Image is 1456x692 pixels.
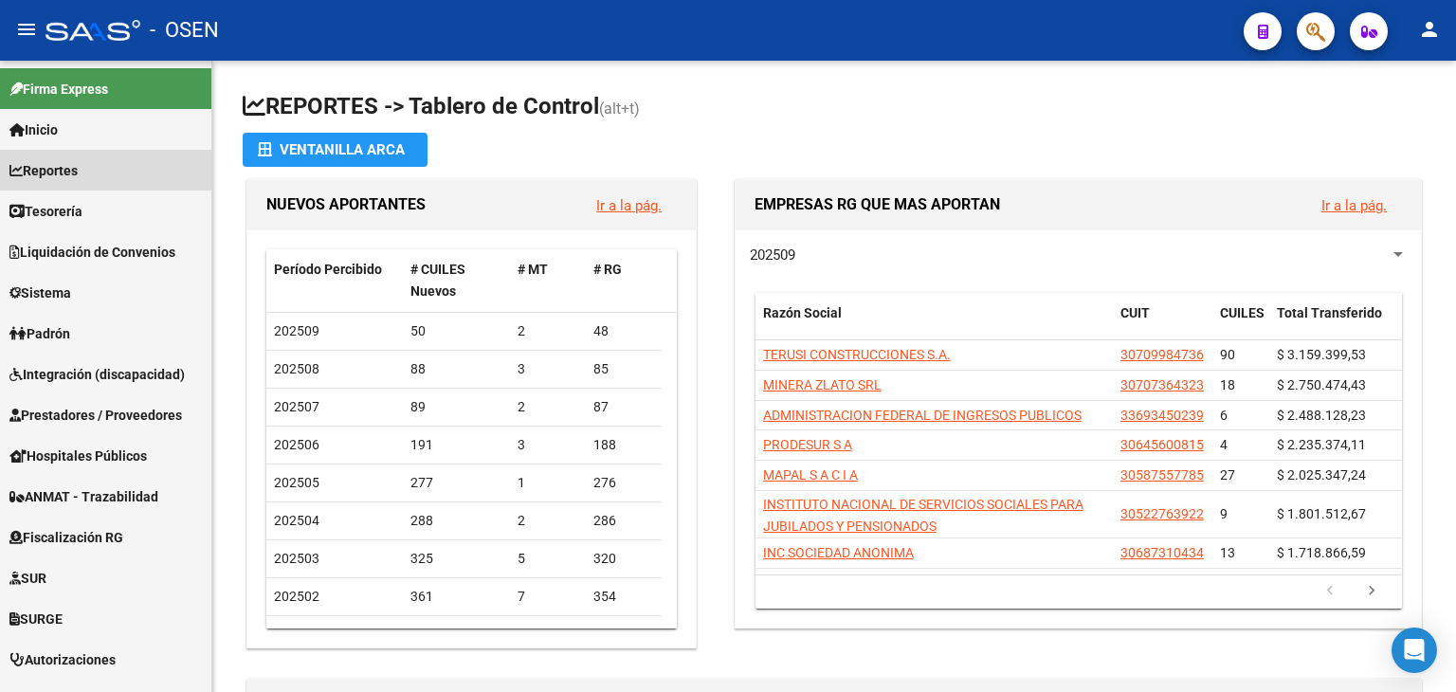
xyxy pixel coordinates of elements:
[518,510,578,532] div: 2
[274,551,319,566] span: 202503
[593,320,654,342] div: 48
[410,510,503,532] div: 288
[593,510,654,532] div: 286
[755,195,1000,213] span: EMPRESAS RG QUE MAS APORTAN
[596,197,662,214] a: Ir a la pág.
[9,79,108,100] span: Firma Express
[1120,377,1204,392] span: 30707364323
[9,405,182,426] span: Prestadores / Proveedores
[410,624,503,646] div: 406
[9,527,123,548] span: Fiscalización RG
[274,513,319,528] span: 202504
[1220,377,1235,392] span: 18
[410,358,503,380] div: 88
[1277,545,1366,560] span: $ 1.718.866,59
[1220,408,1228,423] span: 6
[518,586,578,608] div: 7
[9,649,116,670] span: Autorizaciones
[9,201,82,222] span: Tesorería
[763,408,1082,423] span: ADMINISTRACION FEDERAL DE INGRESOS PUBLICOS
[274,399,319,414] span: 202507
[1277,347,1366,362] span: $ 3.159.399,53
[1120,437,1204,452] span: 30645600815
[593,624,654,646] div: 398
[518,396,578,418] div: 2
[1120,408,1204,423] span: 33693450239
[1354,581,1390,602] a: go to next page
[763,467,858,483] span: MAPAL S A C I A
[1220,545,1235,560] span: 13
[243,91,1426,124] h1: REPORTES -> Tablero de Control
[266,195,426,213] span: NUEVOS APORTANTES
[1120,467,1204,483] span: 30587557785
[763,545,914,560] span: INC SOCIEDAD ANONIMA
[518,548,578,570] div: 5
[258,133,412,167] div: Ventanilla ARCA
[9,119,58,140] span: Inicio
[1277,506,1366,521] span: $ 1.801.512,67
[1220,467,1235,483] span: 27
[1321,197,1387,214] a: Ir a la pág.
[518,262,548,277] span: # MT
[274,361,319,376] span: 202508
[9,282,71,303] span: Sistema
[274,627,319,642] span: 202501
[266,249,403,312] datatable-header-cell: Período Percibido
[518,624,578,646] div: 8
[593,472,654,494] div: 276
[763,377,882,392] span: MINERA ZLATO SRL
[9,568,46,589] span: SUR
[274,589,319,604] span: 202502
[1277,305,1382,320] span: Total Transferido
[9,446,147,466] span: Hospitales Públicos
[410,472,503,494] div: 277
[1277,467,1366,483] span: $ 2.025.347,24
[1269,293,1402,355] datatable-header-cell: Total Transferido
[593,586,654,608] div: 354
[9,364,185,385] span: Integración (discapacidad)
[410,320,503,342] div: 50
[593,358,654,380] div: 85
[403,249,511,312] datatable-header-cell: # CUILES Nuevos
[593,434,654,456] div: 188
[9,609,63,629] span: SURGE
[510,249,586,312] datatable-header-cell: # MT
[763,305,842,320] span: Razón Social
[1392,628,1437,673] div: Open Intercom Messenger
[274,323,319,338] span: 202509
[410,262,465,299] span: # CUILES Nuevos
[15,18,38,41] mat-icon: menu
[518,434,578,456] div: 3
[1120,545,1204,560] span: 30687310434
[518,472,578,494] div: 1
[518,320,578,342] div: 2
[763,497,1083,534] span: INSTITUTO NACIONAL DE SERVICIOS SOCIALES PARA JUBILADOS Y PENSIONADOS
[1312,581,1348,602] a: go to previous page
[1120,347,1204,362] span: 30709984736
[1220,305,1265,320] span: CUILES
[593,548,654,570] div: 320
[1212,293,1269,355] datatable-header-cell: CUILES
[586,249,662,312] datatable-header-cell: # RG
[581,188,677,223] button: Ir a la pág.
[1220,506,1228,521] span: 9
[274,475,319,490] span: 202505
[274,437,319,452] span: 202506
[1120,305,1150,320] span: CUIT
[150,9,219,51] span: - OSEN
[410,586,503,608] div: 361
[1113,293,1212,355] datatable-header-cell: CUIT
[1120,506,1204,521] span: 30522763922
[9,242,175,263] span: Liquidación de Convenios
[1418,18,1441,41] mat-icon: person
[1306,188,1402,223] button: Ir a la pág.
[9,160,78,181] span: Reportes
[593,262,622,277] span: # RG
[755,293,1113,355] datatable-header-cell: Razón Social
[1277,377,1366,392] span: $ 2.750.474,43
[9,486,158,507] span: ANMAT - Trazabilidad
[518,358,578,380] div: 3
[1277,437,1366,452] span: $ 2.235.374,11
[1277,408,1366,423] span: $ 2.488.128,23
[410,548,503,570] div: 325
